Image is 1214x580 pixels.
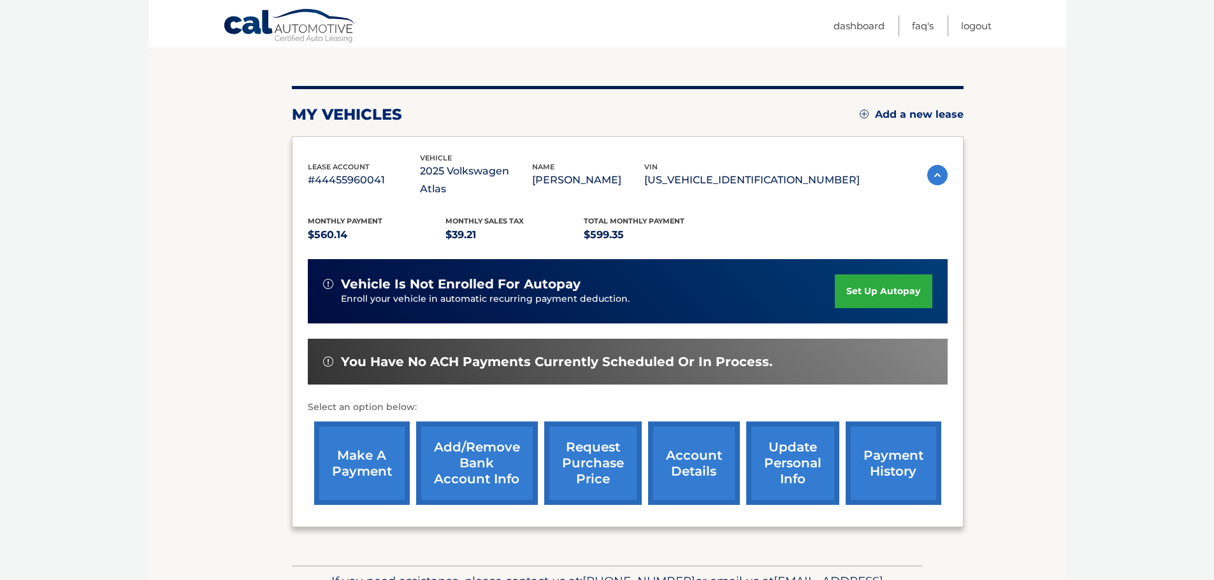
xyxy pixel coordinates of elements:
[323,357,333,367] img: alert-white.svg
[445,226,584,244] p: $39.21
[746,421,839,505] a: update personal info
[308,226,446,244] p: $560.14
[846,421,941,505] a: payment history
[835,274,932,308] a: set up autopay
[308,400,948,415] p: Select an option below:
[912,15,934,36] a: FAQ's
[341,292,835,306] p: Enroll your vehicle in automatic recurring payment deduction.
[308,171,420,189] p: #44455960041
[445,216,524,225] span: Monthly sales Tax
[314,421,410,505] a: make a payment
[644,162,658,171] span: vin
[308,162,370,171] span: lease account
[860,108,964,121] a: Add a new lease
[416,421,538,505] a: Add/Remove bank account info
[420,162,532,198] p: 2025 Volkswagen Atlas
[223,8,357,45] a: Cal Automotive
[532,171,644,189] p: [PERSON_NAME]
[584,216,684,225] span: Total Monthly Payment
[323,279,333,289] img: alert-white.svg
[292,105,402,124] h2: my vehicles
[341,354,772,370] span: You have no ACH payments currently scheduled or in process.
[860,110,869,118] img: add.svg
[544,421,642,505] a: request purchase price
[308,216,382,225] span: Monthly Payment
[584,226,722,244] p: $599.35
[834,15,885,36] a: Dashboard
[961,15,992,36] a: Logout
[341,276,581,292] span: vehicle is not enrolled for autopay
[644,171,860,189] p: [US_VEHICLE_IDENTIFICATION_NUMBER]
[927,165,948,185] img: accordion-active.svg
[532,162,554,171] span: name
[420,153,452,162] span: vehicle
[648,421,740,505] a: account details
